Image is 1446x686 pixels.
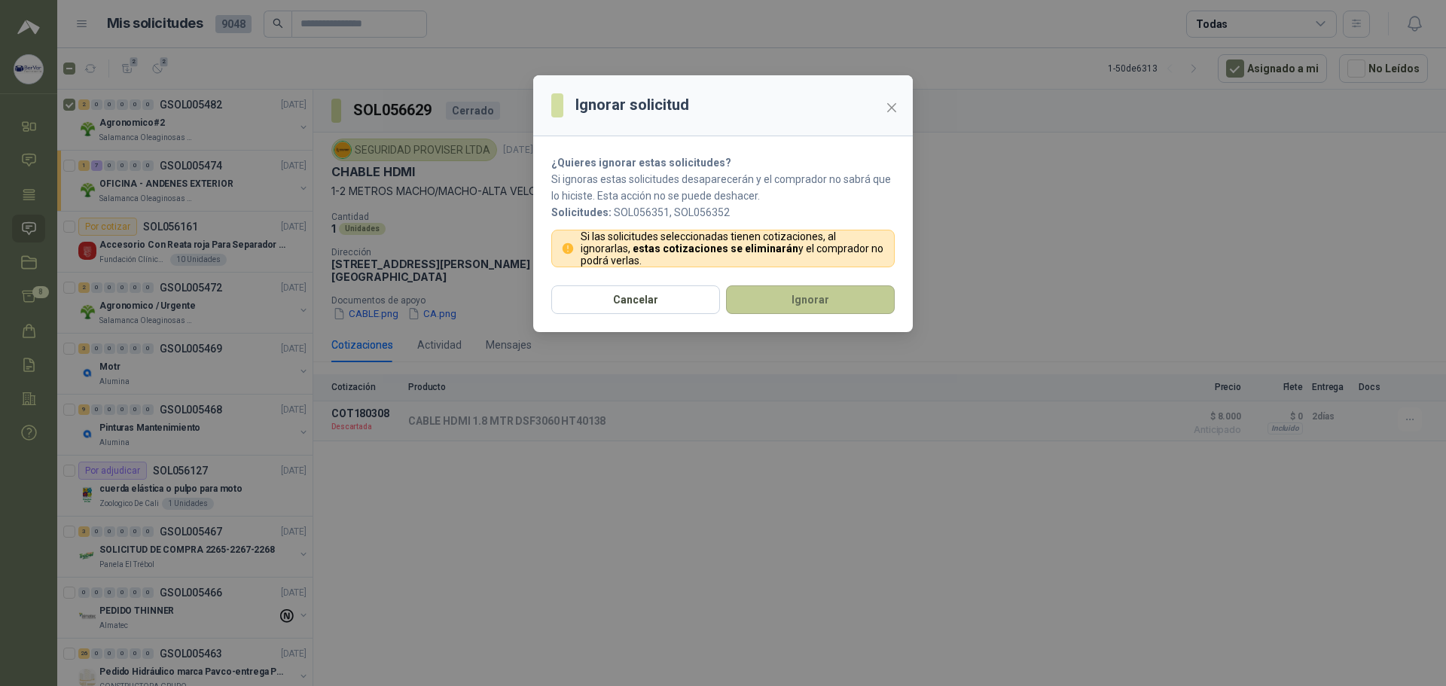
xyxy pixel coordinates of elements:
h3: Ignorar solicitud [575,93,689,117]
b: Solicitudes: [551,206,612,218]
button: Cancelar [551,285,720,314]
p: Si ignoras estas solicitudes desaparecerán y el comprador no sabrá que lo hiciste. Esta acción no... [551,171,895,204]
button: Ignorar [726,285,895,314]
span: close [886,102,898,114]
strong: ¿Quieres ignorar estas solicitudes? [551,157,731,169]
p: Si las solicitudes seleccionadas tienen cotizaciones, al ignorarlas, y el comprador no podrá verlas. [581,230,886,267]
p: SOL056351, SOL056352 [551,204,895,221]
button: Close [880,96,904,120]
strong: estas cotizaciones se eliminarán [633,242,798,255]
